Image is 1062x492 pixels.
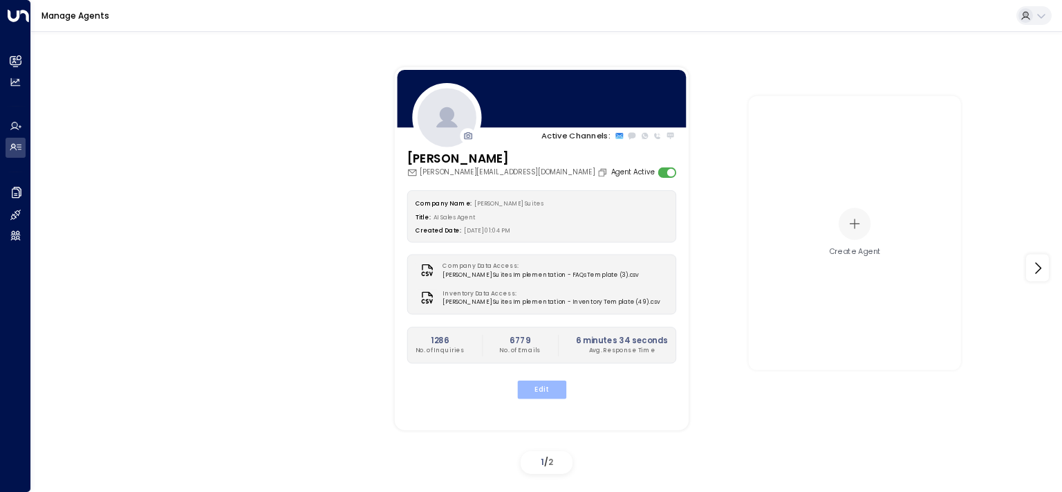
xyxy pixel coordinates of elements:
div: Create Agent [829,246,881,257]
p: No. of Emails [499,346,541,355]
span: [PERSON_NAME] Suites Implementation - Inventory Template (49).csv [442,298,660,307]
h2: 6 minutes 34 seconds [575,334,667,346]
span: [PERSON_NAME] Suites Implementation - FAQs Template (3).csv [442,271,639,280]
button: Edit [516,381,566,399]
span: [DATE] 01:04 PM [464,226,510,234]
span: 2 [548,456,553,468]
label: Agent Active [611,167,653,178]
a: Manage Agents [41,10,109,21]
label: Company Name: [415,199,471,207]
span: AI Sales Agent [433,213,475,221]
label: Company Data Access: [442,262,633,271]
p: Avg. Response Time [575,346,667,355]
div: / [521,451,572,474]
button: Copy [597,167,610,178]
span: [PERSON_NAME] Suites [474,199,543,207]
div: [PERSON_NAME][EMAIL_ADDRESS][DOMAIN_NAME] [407,167,610,178]
h2: 6779 [499,334,541,346]
label: Inventory Data Access: [442,289,655,298]
p: Active Channels: [541,130,610,142]
span: 1 [541,456,544,468]
p: No. of Inquiries [415,346,464,355]
label: Title: [415,213,430,221]
label: Created Date: [415,226,460,234]
h2: 1286 [415,334,464,346]
h3: [PERSON_NAME] [407,149,610,167]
